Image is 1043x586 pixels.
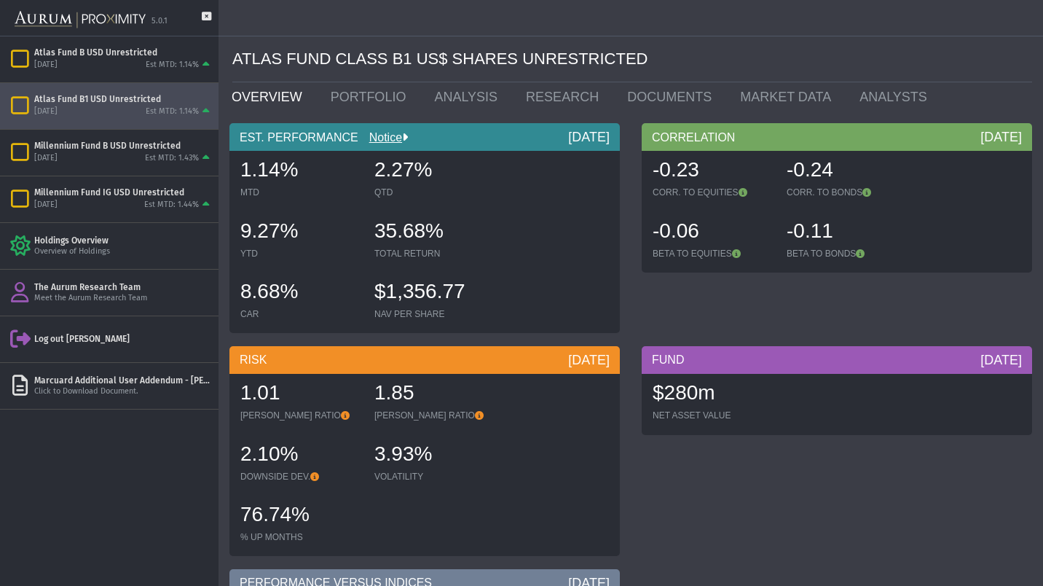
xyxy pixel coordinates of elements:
[34,386,213,397] div: Click to Download Document.
[240,501,360,531] div: 76.74%
[240,278,360,308] div: 8.68%
[34,93,213,105] div: Atlas Fund B1 USD Unrestricted
[787,217,906,248] div: -0.11
[653,379,772,410] div: $280m
[34,47,213,58] div: Atlas Fund B USD Unrestricted
[151,16,168,27] div: 5.0.1
[374,248,494,259] div: TOTAL RETURN
[653,158,699,181] span: -0.23
[34,153,58,164] div: [DATE]
[374,308,494,320] div: NAV PER SHARE
[374,440,494,471] div: 3.93%
[358,131,402,144] a: Notice
[374,471,494,483] div: VOLATILITY
[229,346,620,374] div: RISK
[240,410,360,421] div: [PERSON_NAME] RATIO
[34,246,213,257] div: Overview of Holdings
[374,278,494,308] div: $1,356.77
[240,248,360,259] div: YTD
[374,410,494,421] div: [PERSON_NAME] RATIO
[144,200,199,211] div: Est MTD: 1.44%
[374,187,494,198] div: QTD
[15,4,146,36] img: Aurum-Proximity%20white.svg
[642,123,1032,151] div: CORRELATION
[787,248,906,259] div: BETA TO BONDS
[229,123,620,151] div: EST. PERFORMANCE
[34,333,213,345] div: Log out [PERSON_NAME]
[653,410,772,421] div: NET ASSET VALUE
[787,156,906,187] div: -0.24
[849,82,945,112] a: ANALYSTS
[240,158,298,181] span: 1.14%
[34,140,213,152] div: Millennium Fund B USD Unrestricted
[240,471,360,483] div: DOWNSIDE DEV.
[320,82,424,112] a: PORTFOLIO
[221,82,320,112] a: OVERVIEW
[34,60,58,71] div: [DATE]
[787,187,906,198] div: CORR. TO BONDS
[34,293,213,304] div: Meet the Aurum Research Team
[374,217,494,248] div: 35.68%
[145,153,199,164] div: Est MTD: 1.43%
[34,200,58,211] div: [DATE]
[653,248,772,259] div: BETA TO EQUITIES
[653,217,772,248] div: -0.06
[358,130,408,146] div: Notice
[374,379,494,410] div: 1.85
[980,128,1022,146] div: [DATE]
[616,82,729,112] a: DOCUMENTS
[568,351,610,369] div: [DATE]
[34,235,213,246] div: Holdings Overview
[653,187,772,198] div: CORR. TO EQUITIES
[423,82,515,112] a: ANALYSIS
[980,351,1022,369] div: [DATE]
[240,217,360,248] div: 9.27%
[34,375,213,386] div: Marcuard Additional User Addendum - [PERSON_NAME] - Signed.pdf
[146,60,199,71] div: Est MTD: 1.14%
[729,82,849,112] a: MARKET DATA
[146,106,199,117] div: Est MTD: 1.14%
[240,531,360,543] div: % UP MONTHS
[642,346,1032,374] div: FUND
[34,281,213,293] div: The Aurum Research Team
[240,379,360,410] div: 1.01
[34,187,213,198] div: Millennium Fund IG USD Unrestricted
[240,440,360,471] div: 2.10%
[34,106,58,117] div: [DATE]
[515,82,616,112] a: RESEARCH
[240,187,360,198] div: MTD
[240,308,360,320] div: CAR
[374,158,432,181] span: 2.27%
[568,128,610,146] div: [DATE]
[232,36,1032,82] div: ATLAS FUND CLASS B1 US$ SHARES UNRESTRICTED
